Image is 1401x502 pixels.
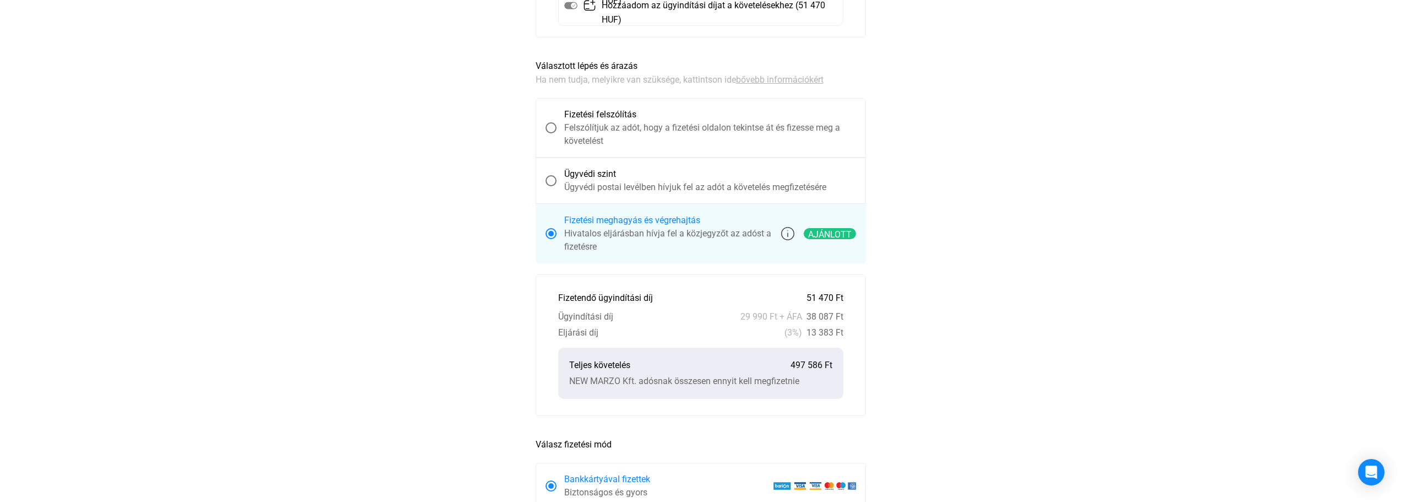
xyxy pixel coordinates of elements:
[564,215,700,225] font: Fizetési meghagyás és végrehajtás
[564,487,647,498] font: Biztonságos és gyors
[564,182,826,192] font: Ügyvédi postai levélben hívjuk fel az adót a követelés megfizetésére
[564,122,840,146] font: Felszólítjuk az adót, hogy a fizetési oldalon tekintse át és fizesse meg a követelést
[740,311,802,322] font: 29 990 Ft + ÁFA
[569,360,630,370] font: Teljes követelés
[569,376,799,386] font: NEW MARZO Kft. adósnak összesen ennyit kell megfizetnie
[736,77,824,84] a: bővebb információkért
[536,439,612,450] font: Válasz fizetési mód
[806,311,843,322] font: 38 087 Ft
[564,169,616,179] font: Ügyvédi szint
[784,327,802,338] font: (3%)
[791,360,832,370] font: 497 586 Ft
[781,227,794,240] img: info-szürke-körvonal
[736,74,824,85] font: bővebb információkért
[564,109,636,120] font: Fizetési felszólítás
[558,293,653,303] font: Fizetendő ügyindítási díj
[806,327,843,338] font: 13 383 Ft
[564,474,650,484] font: Bankkártyával fizettek
[558,311,613,322] font: Ügyindítási díj
[781,227,856,240] a: info-szürke-körvonalAjánlott
[536,74,736,85] font: Ha nem tudja, melyikre van szüksége, kattintson ide
[536,61,637,71] font: Választott lépés és árazás
[773,482,856,490] img: barion
[806,293,843,303] font: 51 470 Ft
[1358,459,1384,485] div: Intercom Messenger megnyitása
[808,229,852,240] font: Ajánlott
[558,327,598,338] font: Eljárási díj
[564,228,771,252] font: Hivatalos eljárásban hívja fel a közjegyzőt az adóst a fizetésre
